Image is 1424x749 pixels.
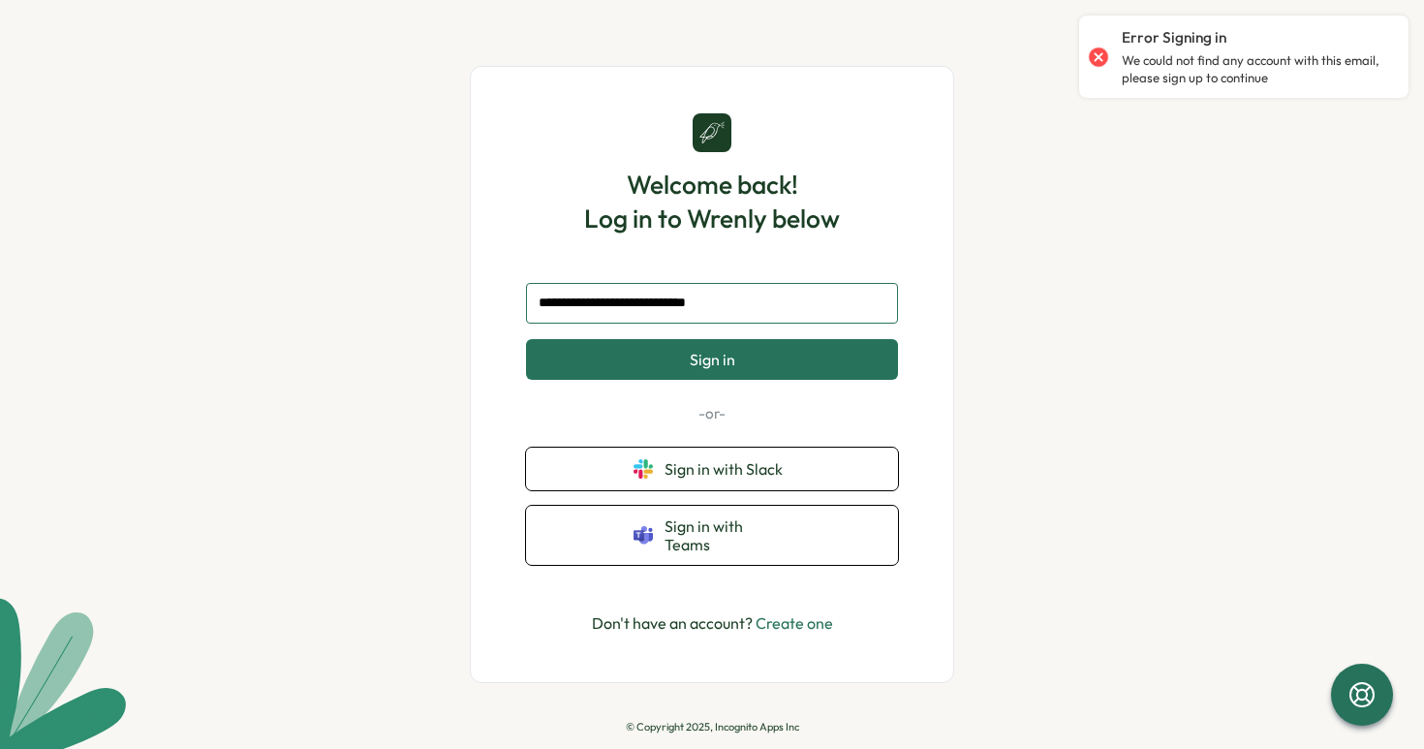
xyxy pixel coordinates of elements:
[665,460,790,478] span: Sign in with Slack
[526,339,898,380] button: Sign in
[526,506,898,565] button: Sign in with Teams
[665,517,790,553] span: Sign in with Teams
[1122,27,1226,48] p: Error Signing in
[584,168,840,235] h1: Welcome back! Log in to Wrenly below
[690,351,735,368] span: Sign in
[526,448,898,490] button: Sign in with Slack
[756,613,833,633] a: Create one
[1122,52,1389,86] p: We could not find any account with this email, please sign up to continue
[626,721,799,733] p: © Copyright 2025, Incognito Apps Inc
[592,611,833,636] p: Don't have an account?
[526,403,898,424] p: -or-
